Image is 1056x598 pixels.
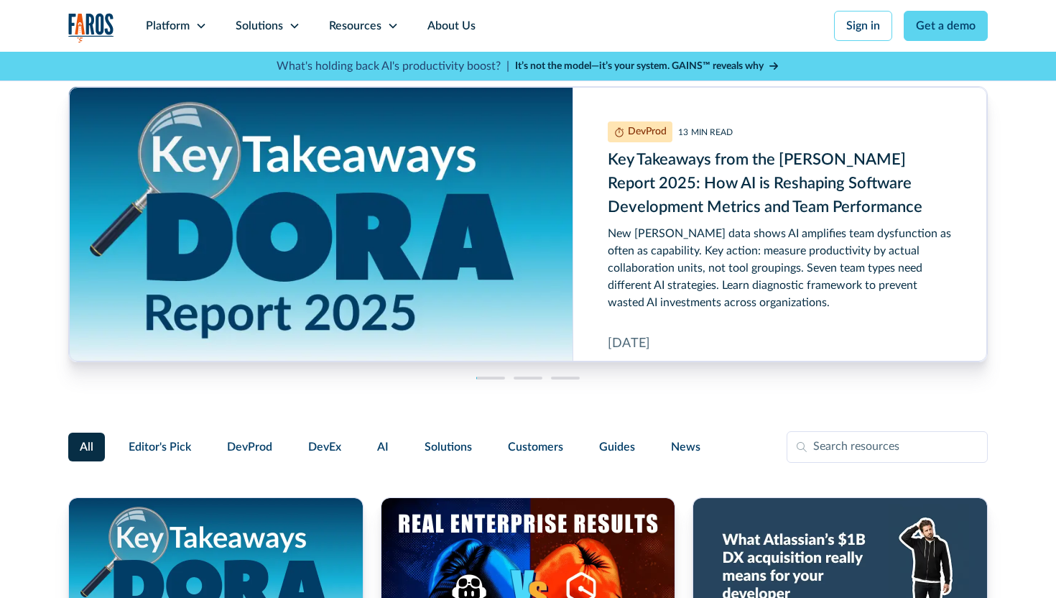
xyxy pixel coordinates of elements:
img: Logo of the analytics and reporting company Faros. [68,13,114,42]
a: home [68,13,114,42]
input: Search resources [787,431,988,463]
p: What's holding back AI's productivity boost? | [277,57,509,75]
span: All [80,438,93,456]
a: It’s not the model—it’s your system. GAINS™ reveals why [515,59,779,74]
div: cms-link [69,87,987,362]
div: Platform [146,17,190,34]
div: Solutions [236,17,283,34]
span: News [671,438,700,456]
strong: It’s not the model—it’s your system. GAINS™ reveals why [515,61,764,71]
span: Editor's Pick [129,438,191,456]
span: Guides [599,438,635,456]
a: Get a demo [904,11,988,41]
form: Filter Form [68,431,988,463]
a: Sign in [834,11,892,41]
span: Solutions [425,438,472,456]
a: Key Takeaways from the DORA Report 2025: How AI is Reshaping Software Development Metrics and Tea... [69,87,987,362]
span: AI [377,438,389,456]
span: DevEx [308,438,341,456]
div: Resources [329,17,381,34]
span: Customers [508,438,563,456]
span: DevProd [227,438,272,456]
